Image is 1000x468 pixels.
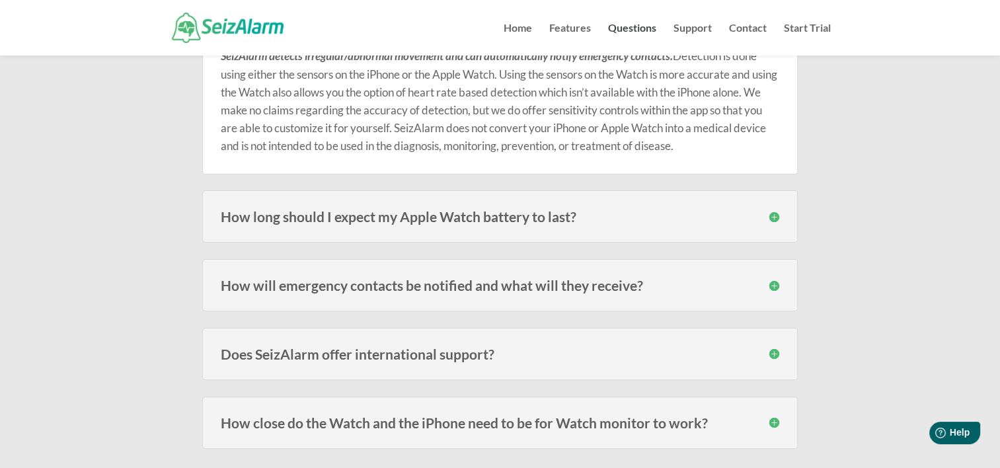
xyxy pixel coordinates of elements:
[221,347,779,361] h3: Does SeizAlarm offer international support?
[784,23,831,56] a: Start Trial
[221,49,673,63] em: SeizAlarm detects irregular/abnormal movement and can automatically notify emergency contacts.
[549,23,591,56] a: Features
[729,23,767,56] a: Contact
[504,23,532,56] a: Home
[221,416,779,430] h3: How close do the Watch and the iPhone need to be for Watch monitor to work?
[172,13,284,42] img: SeizAlarm
[882,416,985,453] iframe: Help widget launcher
[221,210,779,223] h3: How long should I expect my Apple Watch battery to last?
[673,23,712,56] a: Support
[221,47,779,155] p: Detection is done using either the sensors on the iPhone or the Apple Watch. Using the sensors on...
[608,23,656,56] a: Questions
[221,278,779,292] h3: How will emergency contacts be notified and what will they receive?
